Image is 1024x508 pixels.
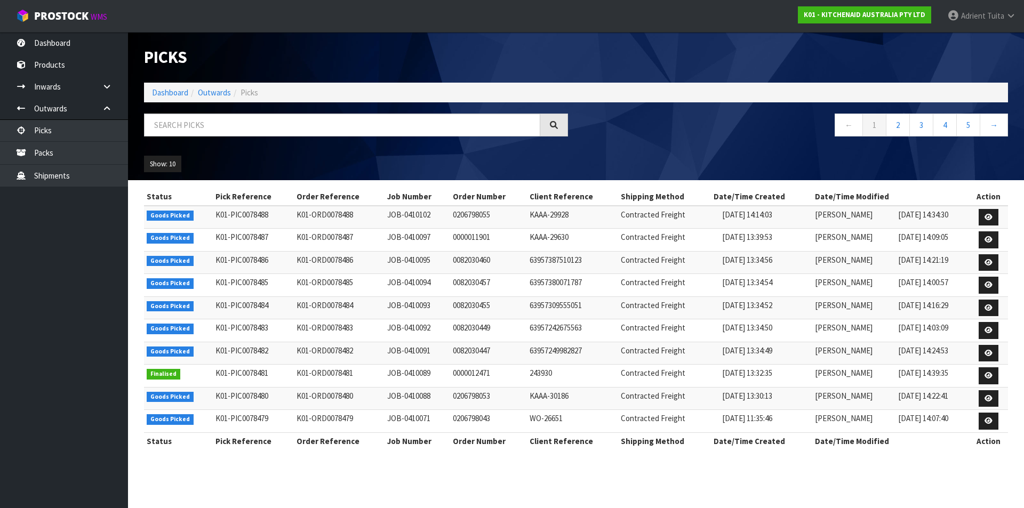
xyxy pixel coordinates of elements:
span: Contracted Freight [621,345,685,356]
td: K01-ORD0078486 [294,251,384,274]
td: K01-ORD0078488 [294,206,384,229]
td: [DATE] 14:34:30 [895,206,969,229]
th: Pick Reference [213,188,294,205]
span: Goods Picked [147,233,194,244]
td: 63957242675563 [527,319,618,342]
td: 243930 [527,365,618,388]
th: Order Reference [294,188,384,205]
th: Job Number [385,432,450,449]
a: ← [835,114,863,136]
th: Shipping Method [618,188,710,205]
td: [PERSON_NAME] [812,274,895,297]
a: Dashboard [152,87,188,98]
td: 0082030457 [450,274,527,297]
td: [PERSON_NAME] [812,342,895,365]
span: Goods Picked [147,324,194,334]
td: [DATE] 13:32:35 [719,365,812,388]
th: Date/Time Modified [812,432,969,449]
td: 0082030449 [450,319,527,342]
th: Client Reference [527,432,618,449]
td: 63957249982827 [527,342,618,365]
td: KAAA-29928 [527,206,618,229]
td: [PERSON_NAME] [812,319,895,342]
button: Show: 10 [144,156,181,173]
td: [PERSON_NAME] [812,206,895,229]
span: Goods Picked [147,392,194,402]
input: Search picks [144,114,540,136]
td: [DATE] 13:34:54 [719,274,812,297]
td: JOB-0410097 [385,229,450,252]
td: WO-26651 [527,410,618,433]
td: K01-PIC0078483 [213,319,294,342]
td: [DATE] 13:34:49 [719,342,812,365]
span: Contracted Freight [621,413,685,423]
td: [PERSON_NAME] [812,296,895,319]
td: K01-PIC0078486 [213,251,294,274]
td: 63957380071787 [527,274,618,297]
td: 63957309555051 [527,296,618,319]
span: Contracted Freight [621,232,685,242]
td: [DATE] 13:39:53 [719,229,812,252]
span: Contracted Freight [621,391,685,401]
td: [PERSON_NAME] [812,410,895,433]
a: 5 [956,114,980,136]
th: Action [969,188,1008,205]
span: ProStock [34,9,89,23]
a: 2 [886,114,910,136]
td: [DATE] 13:34:50 [719,319,812,342]
th: Order Number [450,432,527,449]
td: JOB-0410091 [385,342,450,365]
nav: Page navigation [584,114,1008,140]
a: K01 - KITCHENAID AUSTRALIA PTY LTD [798,6,931,23]
td: K01-ORD0078479 [294,410,384,433]
span: Contracted Freight [621,209,685,220]
th: Date/Time Created [711,432,813,449]
span: Goods Picked [147,278,194,289]
td: [PERSON_NAME] [812,229,895,252]
td: KAAA-30186 [527,387,618,410]
td: 63957387510123 [527,251,618,274]
th: Job Number [385,188,450,205]
td: [DATE] 14:21:19 [895,251,969,274]
td: JOB-0410089 [385,365,450,388]
td: [DATE] 13:30:13 [719,387,812,410]
td: 0082030460 [450,251,527,274]
td: 0206798053 [450,387,527,410]
th: Shipping Method [618,432,710,449]
th: Order Number [450,188,527,205]
td: K01-PIC0078481 [213,365,294,388]
td: K01-PIC0078480 [213,387,294,410]
td: [DATE] 14:16:29 [895,296,969,319]
a: 4 [933,114,957,136]
td: 0206798055 [450,206,527,229]
span: Goods Picked [147,211,194,221]
img: cube-alt.png [16,9,29,22]
td: [DATE] 14:39:35 [895,365,969,388]
span: Goods Picked [147,256,194,267]
td: [DATE] 14:03:09 [895,319,969,342]
td: K01-ORD0078482 [294,342,384,365]
td: 0082030455 [450,296,527,319]
th: Client Reference [527,188,618,205]
td: [DATE] 14:00:57 [895,274,969,297]
td: JOB-0410093 [385,296,450,319]
th: Date/Time Modified [812,188,969,205]
a: Outwards [198,87,231,98]
th: Date/Time Created [711,188,813,205]
td: [DATE] 13:34:52 [719,296,812,319]
a: 3 [909,114,933,136]
td: JOB-0410095 [385,251,450,274]
span: Picks [241,87,258,98]
td: JOB-0410071 [385,410,450,433]
span: Contracted Freight [621,300,685,310]
span: Goods Picked [147,301,194,312]
td: K01-PIC0078487 [213,229,294,252]
th: Action [969,432,1008,449]
td: K01-ORD0078481 [294,365,384,388]
td: [DATE] 14:22:41 [895,387,969,410]
td: K01-ORD0078487 [294,229,384,252]
span: Goods Picked [147,414,194,425]
td: K01-ORD0078480 [294,387,384,410]
td: K01-PIC0078479 [213,410,294,433]
td: 0082030447 [450,342,527,365]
